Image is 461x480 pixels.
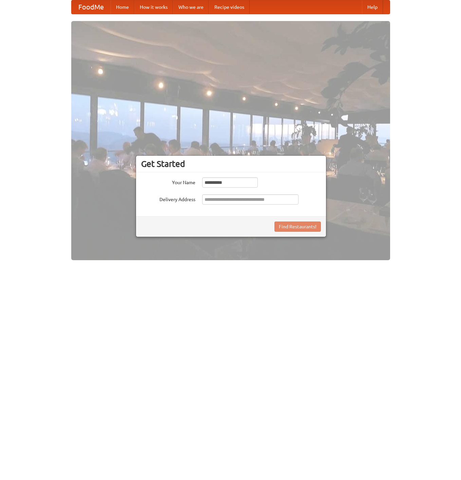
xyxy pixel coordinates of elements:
[362,0,383,14] a: Help
[209,0,250,14] a: Recipe videos
[72,0,111,14] a: FoodMe
[274,222,321,232] button: Find Restaurants!
[134,0,173,14] a: How it works
[141,177,195,186] label: Your Name
[111,0,134,14] a: Home
[141,159,321,169] h3: Get Started
[173,0,209,14] a: Who we are
[141,194,195,203] label: Delivery Address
